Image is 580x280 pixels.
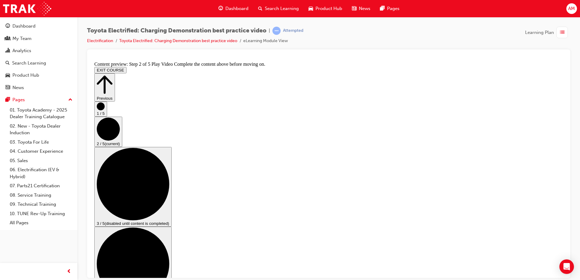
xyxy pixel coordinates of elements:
[559,259,574,274] div: Open Intercom Messenger
[12,47,31,54] div: Analytics
[2,94,75,105] button: Pages
[2,88,80,168] button: 3 / 5(disabled until content is completed)
[5,36,10,42] span: people-icon
[568,5,575,12] span: AM
[387,5,400,12] span: Pages
[265,5,299,12] span: Search Learning
[225,5,248,12] span: Dashboard
[12,72,39,79] div: Product Hub
[12,96,25,103] div: Pages
[560,29,565,36] span: list-icon
[5,37,21,42] span: Previous
[258,5,262,12] span: search-icon
[218,5,223,12] span: guage-icon
[283,28,303,34] div: Attempted
[12,35,32,42] div: My Team
[5,52,13,57] span: 1 / 5
[315,5,342,12] span: Product Hub
[5,85,10,91] span: news-icon
[525,27,570,38] button: Learning Plan
[5,82,13,87] span: 2 / 5
[7,209,75,218] a: 10. TUNE Rev-Up Training
[2,21,75,32] a: Dashboard
[87,38,113,43] a: Electrification
[380,5,385,12] span: pages-icon
[2,19,75,94] button: DashboardMy TeamAnalyticsSearch LearningProduct HubNews
[7,200,75,209] a: 09. Technical Training
[214,2,253,15] a: guage-iconDashboard
[2,14,23,42] button: Previous
[3,2,51,15] img: Trak
[7,191,75,200] a: 08. Service Training
[5,61,10,66] span: search-icon
[12,23,35,30] div: Dashboard
[7,147,75,156] a: 04. Customer Experience
[7,122,75,138] a: 02. New - Toyota Dealer Induction
[359,5,370,12] span: News
[2,2,471,8] div: Content preview: Step 2 of 5 Play Video Complete the content above before moving on.
[68,96,72,104] span: up-icon
[375,2,404,15] a: pages-iconPages
[352,5,356,12] span: news-icon
[12,84,24,91] div: News
[7,105,75,122] a: 01. Toyota Academy - 2025 Dealer Training Catalogue
[2,58,75,69] a: Search Learning
[2,33,75,44] a: My Team
[2,58,30,88] button: 2 / 5(current)
[347,2,375,15] a: news-iconNews
[7,218,75,228] a: All Pages
[5,162,13,167] span: 3 / 5
[2,42,15,58] button: 1 / 5
[7,165,75,181] a: 06. Electrification (EV & Hybrid)
[7,156,75,165] a: 05. Sales
[67,268,71,275] span: prev-icon
[5,73,10,78] span: car-icon
[12,60,46,67] div: Search Learning
[269,27,270,34] span: |
[304,2,347,15] a: car-iconProduct Hub
[2,45,75,56] a: Analytics
[525,29,554,36] span: Learning Plan
[5,97,10,103] span: pages-icon
[566,3,577,14] button: AM
[2,70,75,81] a: Product Hub
[119,38,237,43] a: Toyota Electrified: Charging Demonstration best practice video
[2,82,75,93] a: News
[243,38,288,45] li: eLearning Module View
[5,48,10,54] span: chart-icon
[253,2,304,15] a: search-iconSearch Learning
[87,27,266,34] span: Toyota Electrified: Charging Demonstration best practice video
[309,5,313,12] span: car-icon
[7,181,75,191] a: 07. Parts21 Certification
[272,27,281,35] span: learningRecordVerb_ATTEMPT-icon
[2,8,35,14] button: EXIT COURSE
[7,138,75,147] a: 03. Toyota For Life
[5,24,10,29] span: guage-icon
